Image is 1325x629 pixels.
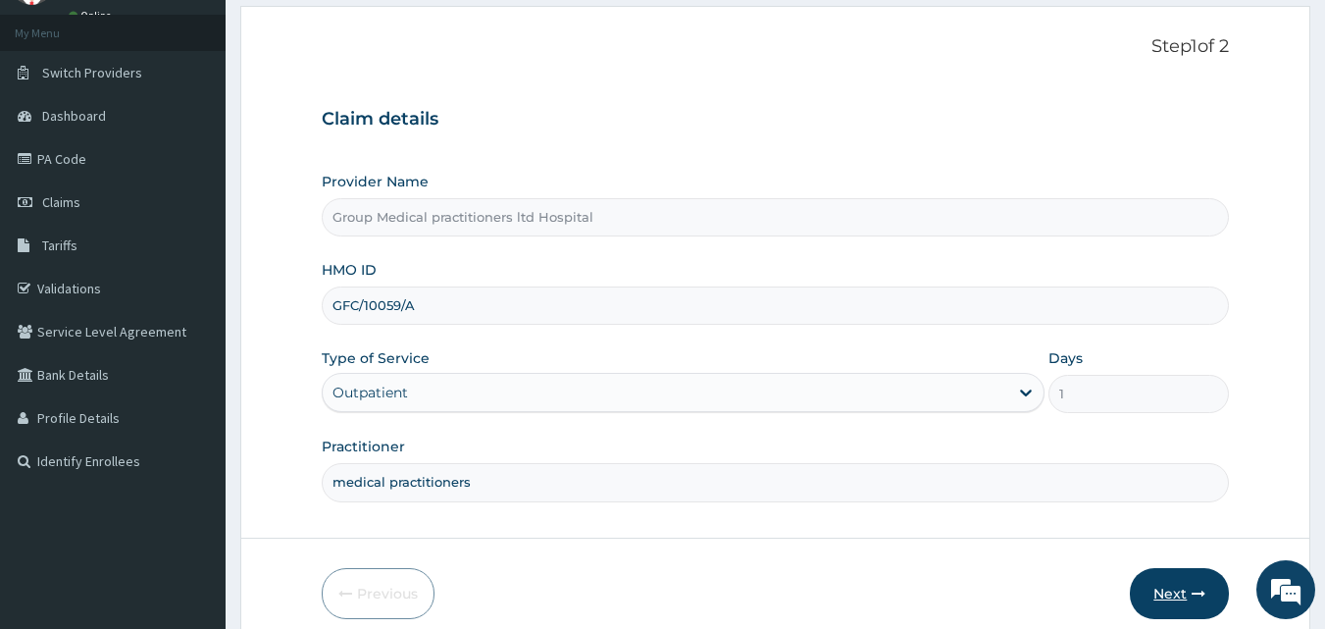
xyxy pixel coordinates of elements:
input: Enter HMO ID [322,287,1230,325]
h3: Claim details [322,109,1230,131]
span: Tariffs [42,236,77,254]
textarea: Type your message and hit 'Enter' [10,420,374,489]
label: Days [1048,348,1083,368]
span: Claims [42,193,80,211]
label: Practitioner [322,437,405,456]
span: Dashboard [42,107,106,125]
a: Online [69,9,116,23]
div: Chat with us now [102,110,330,135]
span: We're online! [114,189,271,388]
div: Outpatient [332,383,408,402]
img: d_794563401_company_1708531726252_794563401 [36,98,79,147]
label: Provider Name [322,172,429,191]
p: Step 1 of 2 [322,36,1230,58]
span: Switch Providers [42,64,142,81]
button: Previous [322,568,434,619]
input: Enter Name [322,463,1230,501]
div: Minimize live chat window [322,10,369,57]
label: HMO ID [322,260,377,280]
label: Type of Service [322,348,430,368]
button: Next [1130,568,1229,619]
